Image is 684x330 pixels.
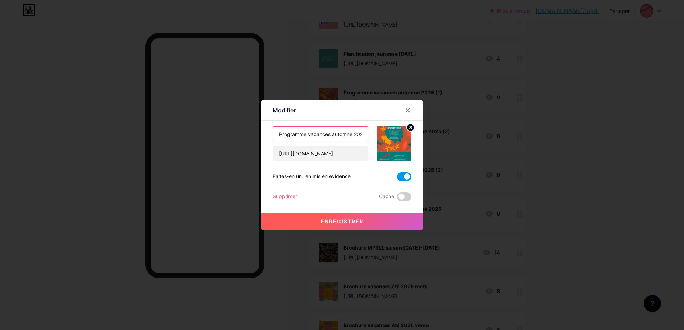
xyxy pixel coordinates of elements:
[261,213,423,230] button: Enregistrer
[273,172,351,181] div: Faites-en un lien mis en évidence
[321,218,364,224] span: Enregistrer
[273,106,296,115] div: Modifier
[273,146,368,161] input: URL
[273,127,368,141] input: Titre
[377,126,411,161] img: link_thumbnail
[273,192,297,201] div: Supprimer
[379,192,394,201] span: Cache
